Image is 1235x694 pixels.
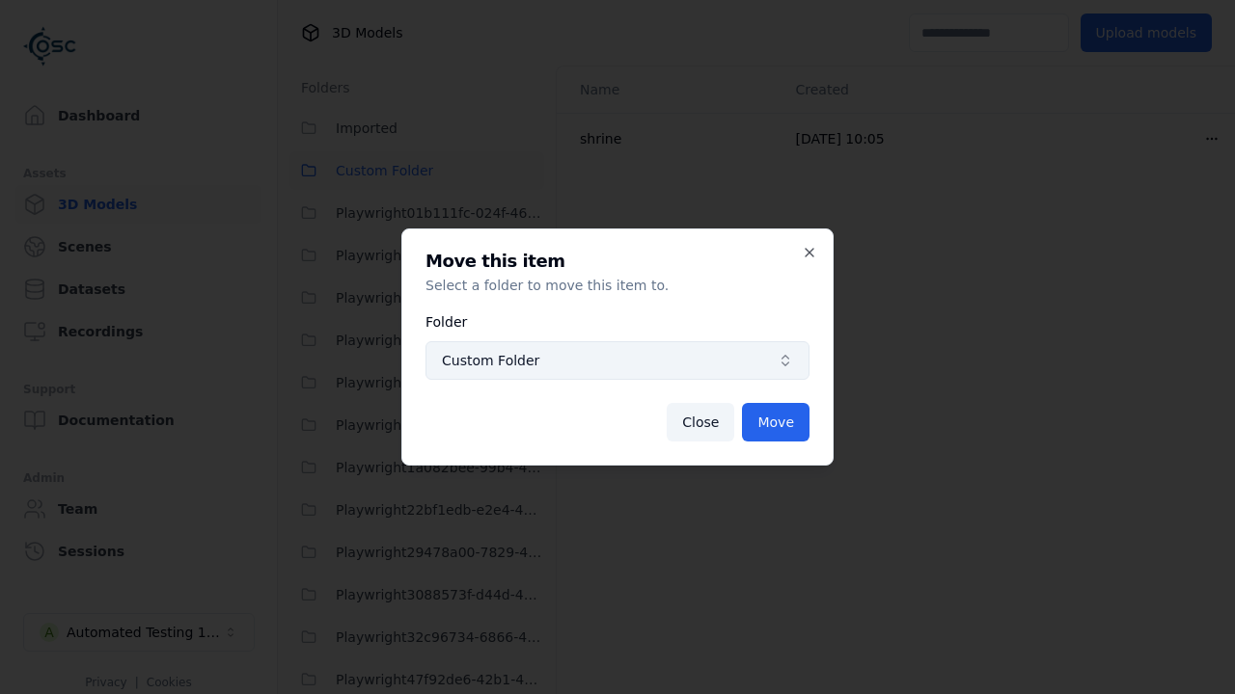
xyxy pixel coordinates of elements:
[742,403,810,441] button: Move
[425,314,467,330] label: Folder
[667,403,734,441] button: Close
[425,253,810,270] h2: Move this item
[425,276,810,295] p: Select a folder to move this item to.
[442,351,770,370] span: Custom Folder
